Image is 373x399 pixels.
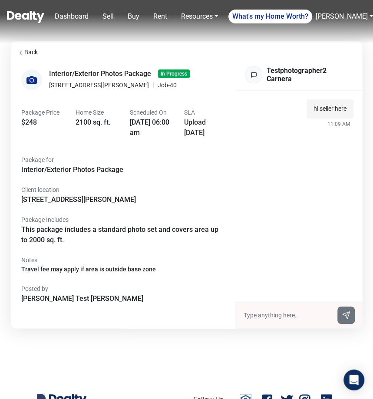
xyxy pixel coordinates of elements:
[21,215,225,224] p: Package Includes
[327,120,350,128] span: 11:09 AM
[99,8,117,25] a: Sell
[49,69,151,78] h5: Interior/Exterior Photos Package
[184,108,225,117] p: SLA
[21,284,225,293] p: Posted by
[228,10,312,23] a: What's my Home Worth?
[150,8,171,25] a: Rent
[21,108,63,117] p: Package Price
[21,224,225,245] p: This package includes a standard photo set and covers area up to 2000 sq. ft.
[21,117,63,128] p: $248
[21,155,225,165] p: Package for
[21,256,225,265] p: Notes
[158,81,177,90] span: Job-40
[76,108,117,117] p: Home Size
[130,117,171,138] p: [DATE] 06:00 am
[152,80,154,90] span: |
[130,108,171,117] p: Scheduled On
[21,195,225,205] p: [STREET_ADDRESS][PERSON_NAME]
[184,117,225,138] p: Upload [DATE]
[51,8,92,25] a: Dashboard
[49,81,149,90] p: [STREET_ADDRESS][PERSON_NAME]
[21,265,225,274] p: Travel fee may apply if area is outside base zone
[76,117,117,128] p: 2100 sq. ft.
[21,185,225,195] p: Client location
[244,311,332,320] input: Type anything here..
[124,8,143,25] a: Buy
[11,41,44,59] button: Back
[307,99,353,119] div: hi seller here
[178,8,221,25] a: Resources
[343,369,364,390] div: Open Intercom Messenger
[158,69,190,78] span: In Progress
[21,165,225,175] p: Interior/Exterior Photos Package
[316,12,368,20] a: [PERSON_NAME]
[267,66,352,83] h4: Testphotographer2 Carnera
[7,11,44,23] img: Dealty - Buy, Sell & Rent Homes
